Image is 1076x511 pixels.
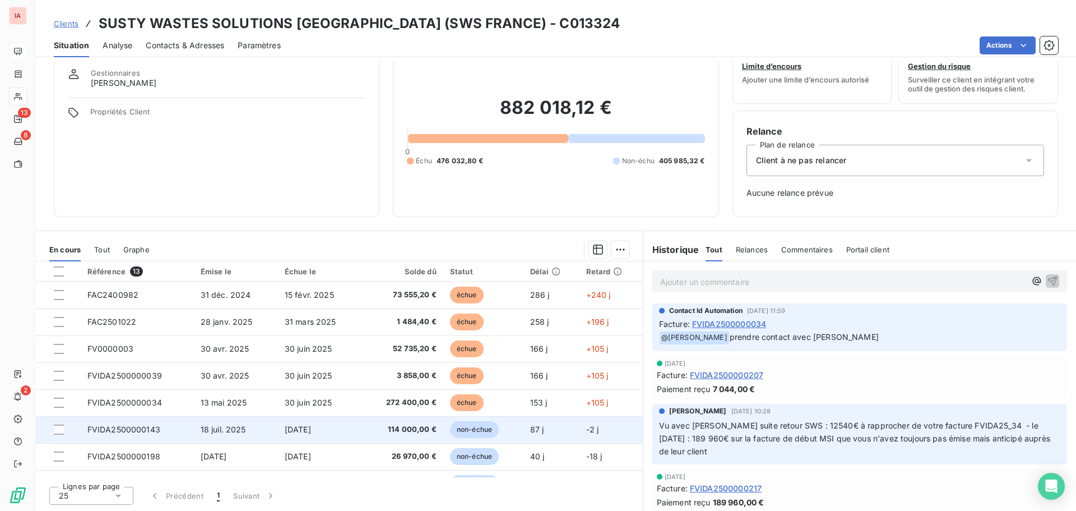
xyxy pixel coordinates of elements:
span: 31 mars 2025 [285,317,336,326]
span: non-échue [450,448,499,465]
span: Échu [416,156,432,166]
span: +240 j [586,290,611,300]
div: Open Intercom Messenger [1038,473,1065,500]
span: Client à ne pas relancer [756,155,847,166]
span: 166 j [530,371,548,380]
span: -18 j [586,452,602,461]
span: 30 avr. 2025 [201,371,249,380]
span: [PERSON_NAME] [669,406,727,416]
span: Propriétés Client [90,107,365,123]
span: 25 [59,490,68,501]
span: Facture : [657,369,688,381]
span: +105 j [586,371,609,380]
button: Limite d’encoursAjouter une limite d’encours autorisé [732,32,892,104]
span: Contact Id Automation [669,306,743,316]
div: IA [9,7,27,25]
span: Gestionnaires [91,68,140,77]
div: Référence [87,266,187,277]
span: 18 juil. 2025 [201,425,246,434]
span: Relances [736,245,768,254]
span: Paiement reçu [657,383,711,395]
span: Limite d’encours [742,62,801,71]
span: 26 970,00 € [368,451,437,462]
button: Suivant [226,484,283,508]
span: [DATE] 11:59 [747,307,786,314]
span: Tout [94,245,110,254]
button: Actions [980,36,1036,54]
span: FVIDA2500000198 [87,452,160,461]
span: 0 [405,147,410,156]
span: 8 [21,130,31,140]
a: Clients [54,18,78,29]
span: échue [450,314,484,330]
span: [DATE] 10:28 [731,408,771,415]
span: non-échue [450,421,499,438]
span: Clients [54,19,78,28]
button: 1 [210,484,226,508]
button: Précédent [142,484,210,508]
span: [DATE] [285,452,311,461]
div: Délai [530,267,573,276]
span: 28 janv. 2025 [201,317,253,326]
span: 73 555,20 € [368,289,437,301]
span: 30 avr. 2025 [201,344,249,353]
span: 3 858,00 € [368,370,437,381]
span: Surveiller ce client en intégrant votre outil de gestion des risques client. [908,75,1049,93]
span: FVIDA2500000207 [690,369,763,381]
div: Statut [450,267,517,276]
span: 7 044,00 € [713,383,755,395]
span: 1 484,40 € [368,316,437,328]
span: 30 juin 2025 [285,371,332,380]
span: +105 j [586,398,609,407]
span: 30 juin 2025 [285,398,332,407]
div: Retard [586,267,636,276]
img: Logo LeanPay [9,486,27,504]
span: 87 j [530,425,544,434]
span: 31 déc. 2024 [201,290,251,300]
h3: SUSTY WASTES SOLUTIONS [GEOGRAPHIC_DATA] (SWS FRANCE) - C013324 [99,13,620,34]
span: non-échue [450,475,499,492]
span: FVIDA2500000039 [87,371,162,380]
span: Contacts & Adresses [146,40,224,51]
button: Gestion du risqueSurveiller ce client en intégrant votre outil de gestion des risques client. [898,32,1058,104]
span: FAC2501022 [87,317,137,326]
span: 258 j [530,317,549,326]
span: Graphe [123,245,150,254]
div: Solde dû [368,267,437,276]
span: Facture : [659,318,690,330]
span: Ajouter une limite d’encours autorisé [742,75,869,84]
span: FVIDA2500000217 [690,482,762,494]
span: [DATE] [665,473,686,480]
span: 40 j [530,452,545,461]
span: 114 000,00 € [368,424,437,435]
span: échue [450,367,484,384]
span: Tout [706,245,722,254]
span: Vu avec [PERSON_NAME] suite retour SWS : 12540€ à rapprocher de votre facture FVIDA25_34 - le [DA... [659,421,1052,456]
span: 52 735,20 € [368,343,437,355]
span: -2 j [586,425,599,434]
span: 166 j [530,344,548,353]
span: Gestion du risque [908,62,971,71]
span: FVIDA2500000143 [87,425,160,434]
span: [DATE] [665,360,686,367]
span: 189 960,00 € [713,496,764,508]
div: Émise le [201,267,271,276]
span: @ [PERSON_NAME] [660,332,729,344]
span: FV0000003 [87,344,133,353]
span: 13 [130,266,143,277]
span: Situation [54,40,89,51]
span: [PERSON_NAME] [91,77,156,89]
span: Paiement reçu [657,496,711,508]
span: +196 j [586,317,609,326]
span: Analyse [103,40,132,51]
span: +105 j [586,344,609,353]
span: 2 [21,385,31,395]
span: 476 032,80 € [437,156,483,166]
span: 286 j [530,290,550,300]
span: FVIDA2500000034 [692,318,766,330]
span: Aucune relance prévue [746,187,1044,199]
span: FAC2400982 [87,290,139,300]
span: Paramètres [238,40,281,51]
h6: Relance [746,125,1044,138]
span: 405 985,32 € [659,156,705,166]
